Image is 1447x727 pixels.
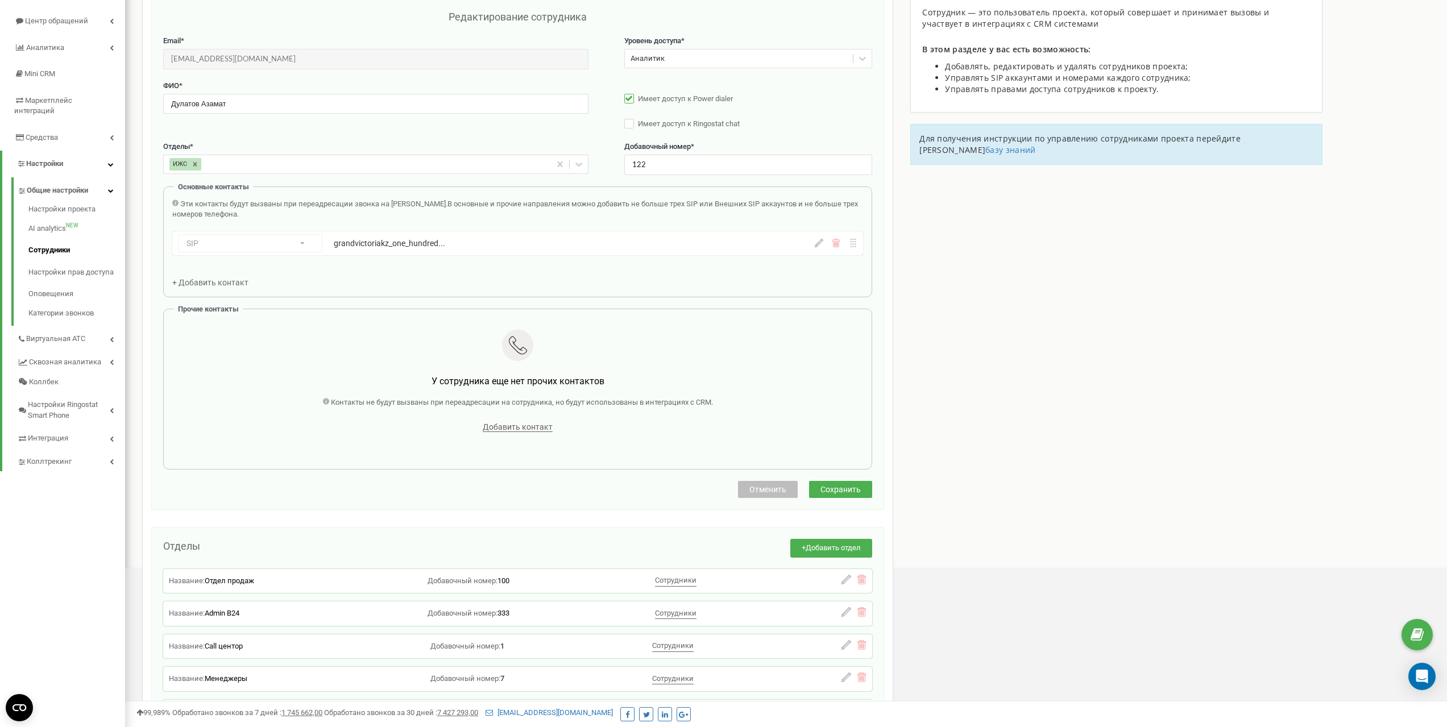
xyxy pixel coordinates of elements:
[17,392,125,425] a: Настройки Ringostat Smart Phone
[428,576,497,585] span: Добавочный номер:
[180,200,447,208] span: Эти контакты будут вызваны при переадресации звонка на [PERSON_NAME].
[205,609,239,617] span: Admin B24
[14,96,72,115] span: Маркетплейс интеграций
[205,674,247,683] span: Mенеджеры
[178,305,239,313] span: Прочие контакты
[26,43,64,52] span: Аналитика
[655,576,696,584] span: Сотрудники
[497,576,509,585] span: 100
[17,448,125,472] a: Коллтрекинг
[486,708,613,717] a: [EMAIL_ADDRESS][DOMAIN_NAME]
[172,708,322,717] span: Обработано звонков за 7 дней :
[945,84,1159,94] span: Управлять правами доступа сотрудников к проекту.
[820,485,861,494] span: Сохранить
[26,133,58,142] span: Средства
[2,151,125,177] a: Настройки
[17,349,125,372] a: Сквозная аналитика
[1408,663,1436,690] div: Open Intercom Messenger
[430,674,500,683] span: Добавочный номер:
[163,94,588,114] input: Введите ФИО
[790,539,872,558] button: +Добавить отдел
[169,674,205,683] span: Название:
[27,456,72,467] span: Коллтрекинг
[437,708,478,717] u: 7 427 293,00
[449,11,587,23] span: Редактирование сотрудника
[172,200,858,219] span: В основные и прочие направления можно добавить не больше трех SIP или Внешних SIP аккаунтов и не ...
[655,609,696,617] span: Сотрудники
[26,334,85,344] span: Виртуальная АТС
[28,305,125,319] a: Категории звонков
[29,357,101,368] span: Сквозная аналитика
[205,576,254,585] span: Отдел продаж
[24,69,55,78] span: Mini CRM
[136,708,171,717] span: 99,989%
[945,72,1191,83] span: Управлять SIP аккаунтами и номерами каждого сотрудника;
[28,218,125,240] a: AI analyticsNEW
[169,576,205,585] span: Название:
[432,376,604,387] span: У сотрудника еще нет прочих контактов
[29,377,59,388] span: Коллбек
[638,94,733,103] span: Имеет доступ к Power dialer
[428,609,497,617] span: Добавочный номер:
[624,142,691,151] span: Добавочный номер
[806,543,861,552] span: Добавить отдел
[500,674,504,683] span: 7
[652,674,694,683] span: Сотрудники
[28,261,125,284] a: Настройки прав доступа
[809,481,872,498] button: Сохранить
[919,133,1241,155] span: Для получения инструкции по управлению сотрудниками проекта перейдите [PERSON_NAME]
[945,61,1188,72] span: Добавлять, редактировать и удалять сотрудников проекта;
[324,708,478,717] span: Обработано звонков за 30 дней :
[169,158,189,171] div: ИЖС
[28,283,125,305] a: Оповещения
[652,641,694,650] span: Сотрудники
[500,642,504,650] span: 1
[178,182,249,191] span: Основные контакты
[922,7,1269,29] span: Сотрудник — это пользователь проекта, который совершает и принимает вызовы и участвует в интеграц...
[749,485,786,494] span: Отменить
[28,400,110,421] span: Настройки Ringostat Smart Phone
[28,433,68,444] span: Интеграция
[985,144,1035,155] a: базу знаний
[169,642,205,650] span: Название:
[163,142,190,151] span: Отделы
[334,238,681,249] div: grandvictoriakz_one_hundred...
[922,44,1091,55] span: В этом разделе у вас есть возможность:
[25,16,88,25] span: Центр обращений
[163,81,179,90] span: ФИО
[28,239,125,261] a: Сотрудники
[624,36,681,45] span: Уровень доступа
[17,177,125,201] a: Общие настройки
[430,642,500,650] span: Добавочный номер:
[638,119,740,128] span: Имеет доступ к Ringostat chat
[624,155,873,175] input: Укажите добавочный номер
[27,185,88,196] span: Общие настройки
[738,481,798,498] button: Отменить
[17,372,125,392] a: Коллбек
[26,159,63,168] span: Настройки
[172,278,248,287] span: + Добавить контакт
[163,36,181,45] span: Email
[483,422,553,432] span: Добавить контакт
[497,609,509,617] span: 333
[163,540,200,552] span: Отделы
[281,708,322,717] u: 1 745 662,00
[17,425,125,448] a: Интеграция
[205,642,243,650] span: Call центор
[172,231,863,255] div: SIPgrandvictoriakz_one_hundred...
[331,398,713,406] span: Контакты не будут вызваны при переадресации на сотрудника, но будут использованы в интеграциях с ...
[163,49,588,69] input: Введите Email
[169,609,205,617] span: Название:
[28,204,125,218] a: Настройки проекта
[17,326,125,349] a: Виртуальная АТС
[6,694,33,721] button: Open CMP widget
[631,53,665,64] div: Аналитик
